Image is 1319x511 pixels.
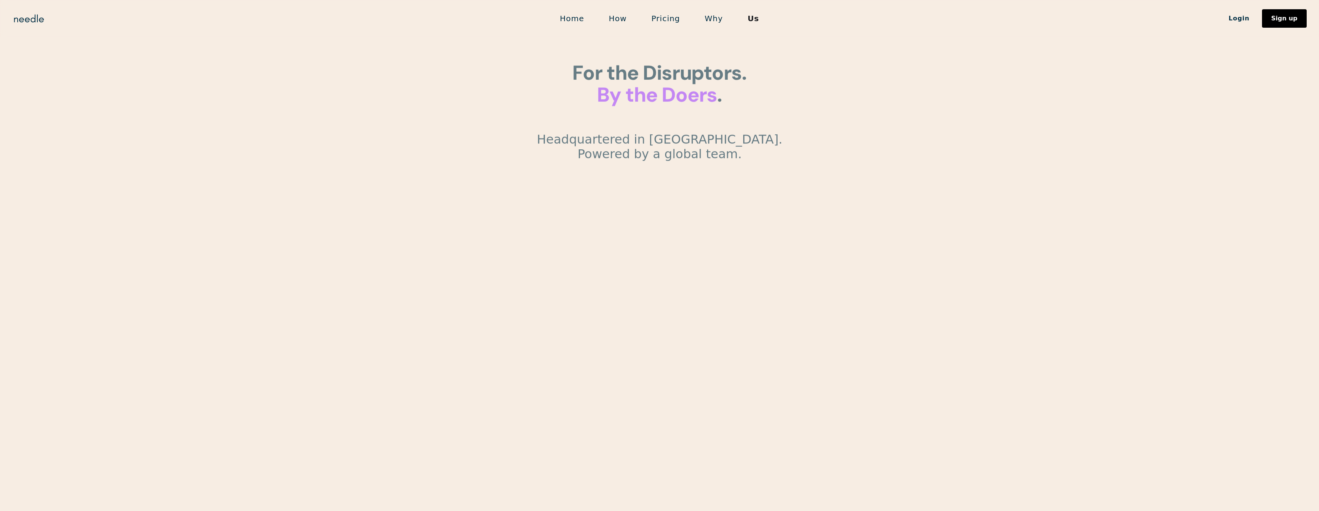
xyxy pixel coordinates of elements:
a: Why [692,10,735,27]
a: Us [735,10,771,27]
h1: For the Disruptors. ‍ . ‍ [572,62,746,128]
a: Home [548,10,597,27]
a: Sign up [1262,9,1307,28]
span: By the Doers [597,82,717,108]
a: Login [1216,12,1262,25]
a: How [597,10,639,27]
a: Pricing [639,10,692,27]
div: Sign up [1271,15,1297,22]
p: Headquartered in [GEOGRAPHIC_DATA]. Powered by a global team. [537,132,783,162]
